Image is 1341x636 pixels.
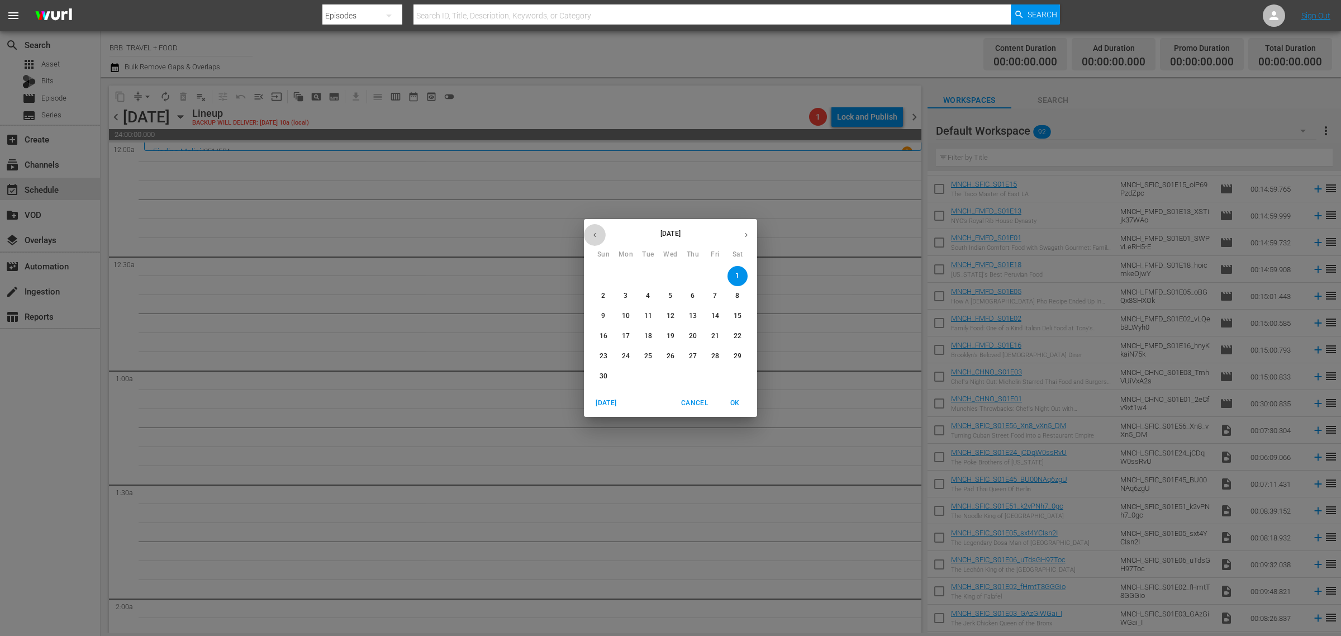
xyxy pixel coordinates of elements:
[667,352,674,361] p: 26
[689,331,697,341] p: 20
[705,249,725,260] span: Fri
[683,347,703,367] button: 27
[734,311,741,321] p: 15
[660,286,681,306] button: 5
[660,306,681,326] button: 12
[616,306,636,326] button: 10
[667,331,674,341] p: 19
[593,367,614,387] button: 30
[616,326,636,347] button: 17
[601,311,605,321] p: 9
[691,291,695,301] p: 6
[705,306,725,326] button: 14
[683,326,703,347] button: 20
[683,286,703,306] button: 6
[616,347,636,367] button: 24
[644,311,652,321] p: 11
[1028,4,1057,25] span: Search
[660,347,681,367] button: 26
[668,291,672,301] p: 5
[667,311,674,321] p: 12
[705,347,725,367] button: 28
[593,347,614,367] button: 23
[727,249,748,260] span: Sat
[600,331,607,341] p: 16
[588,394,624,412] button: [DATE]
[660,249,681,260] span: Wed
[660,326,681,347] button: 19
[593,286,614,306] button: 2
[734,331,741,341] p: 22
[683,306,703,326] button: 13
[711,331,719,341] p: 21
[734,352,741,361] p: 29
[638,249,658,260] span: Tue
[689,352,697,361] p: 27
[735,271,739,281] p: 1
[624,291,627,301] p: 3
[593,326,614,347] button: 16
[681,397,708,409] span: Cancel
[1301,11,1330,20] a: Sign Out
[638,326,658,347] button: 18
[727,286,748,306] button: 8
[717,394,753,412] button: OK
[622,352,630,361] p: 24
[721,397,748,409] span: OK
[593,306,614,326] button: 9
[600,352,607,361] p: 23
[622,331,630,341] p: 17
[638,306,658,326] button: 11
[7,9,20,22] span: menu
[644,331,652,341] p: 18
[27,3,80,29] img: ans4CAIJ8jUAAAAAAAAAAAAAAAAAAAAAAAAgQb4GAAAAAAAAAAAAAAAAAAAAAAAAJMjXAAAAAAAAAAAAAAAAAAAAAAAAgAT5G...
[727,347,748,367] button: 29
[646,291,650,301] p: 4
[616,249,636,260] span: Mon
[644,352,652,361] p: 25
[601,291,605,301] p: 2
[713,291,717,301] p: 7
[705,286,725,306] button: 7
[638,347,658,367] button: 25
[735,291,739,301] p: 8
[616,286,636,306] button: 3
[683,249,703,260] span: Thu
[689,311,697,321] p: 13
[677,394,712,412] button: Cancel
[606,229,735,239] p: [DATE]
[600,372,607,381] p: 30
[711,352,719,361] p: 28
[705,326,725,347] button: 21
[727,326,748,347] button: 22
[593,249,614,260] span: Sun
[593,397,620,409] span: [DATE]
[727,266,748,286] button: 1
[622,311,630,321] p: 10
[638,286,658,306] button: 4
[711,311,719,321] p: 14
[727,306,748,326] button: 15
